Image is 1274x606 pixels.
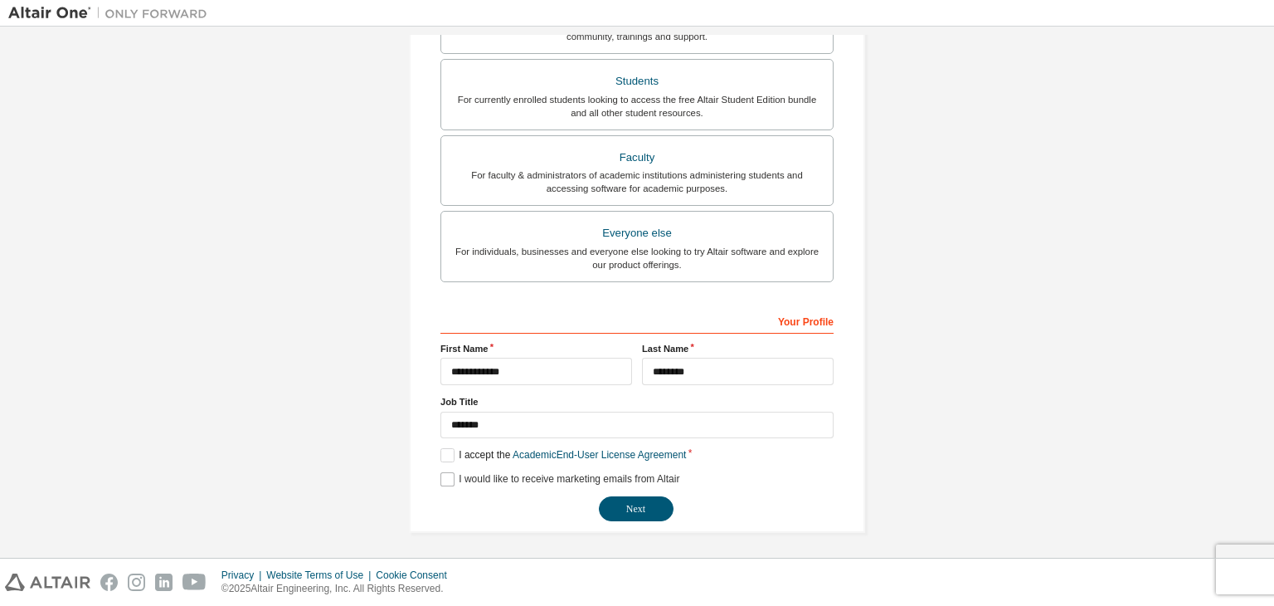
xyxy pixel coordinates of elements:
label: Job Title [440,395,834,408]
div: For currently enrolled students looking to access the free Altair Student Edition bundle and all ... [451,93,823,120]
div: For faculty & administrators of academic institutions administering students and accessing softwa... [451,169,823,195]
div: Your Profile [440,307,834,334]
a: Academic End-User License Agreement [513,449,686,461]
img: linkedin.svg [155,574,173,591]
div: Cookie Consent [376,569,456,582]
p: © 2025 Altair Engineering, Inc. All Rights Reserved. [221,582,457,596]
img: facebook.svg [100,574,118,591]
img: youtube.svg [182,574,207,591]
img: Altair One [8,5,216,22]
label: I would like to receive marketing emails from Altair [440,472,679,486]
div: Students [451,70,823,93]
button: Next [599,496,673,521]
label: First Name [440,342,632,355]
div: Everyone else [451,222,823,245]
label: I accept the [440,448,686,462]
div: Privacy [221,569,266,582]
div: Faculty [451,146,823,169]
label: Last Name [642,342,834,355]
img: altair_logo.svg [5,574,90,591]
div: For individuals, businesses and everyone else looking to try Altair software and explore our prod... [451,245,823,271]
img: instagram.svg [128,574,145,591]
div: Website Terms of Use [266,569,376,582]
